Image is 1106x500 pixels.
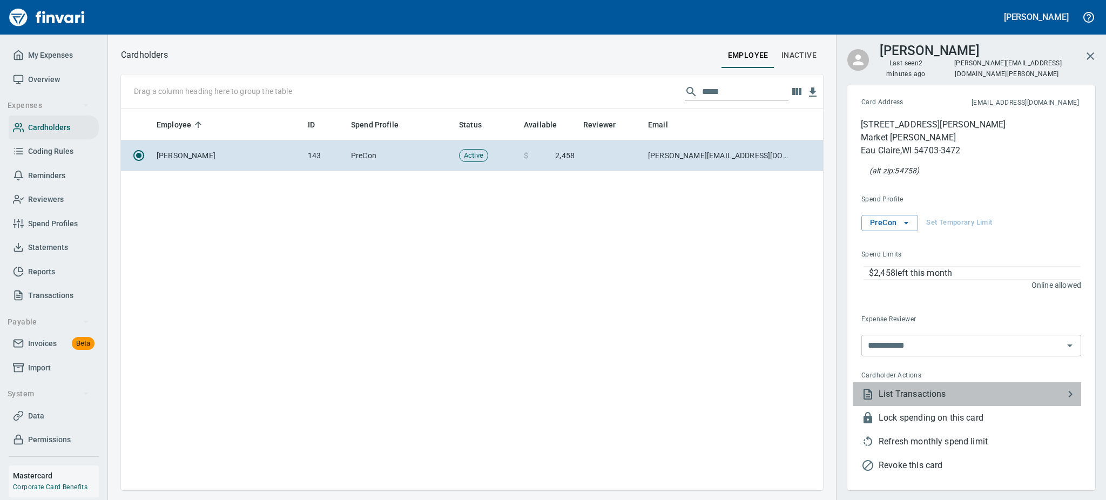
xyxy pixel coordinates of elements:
p: At the pump (or any AVS check), this zip will also be accepted [869,165,919,176]
a: My Expenses [9,43,99,67]
td: PreCon [347,140,455,171]
p: [STREET_ADDRESS][PERSON_NAME] [861,118,1006,131]
span: Spend Profiles [28,217,78,231]
span: Status [459,118,496,131]
span: Available [524,118,557,131]
span: Reviewers [28,193,64,206]
a: Coding Rules [9,139,99,164]
span: Reminders [28,169,65,183]
span: Cardholder Actions [861,370,1000,381]
span: Reviewer [583,118,630,131]
a: Cardholders [9,116,99,140]
a: Statements [9,235,99,260]
span: [PERSON_NAME][EMAIL_ADDRESS][DOMAIN_NAME][PERSON_NAME] [953,58,1062,79]
a: Import [9,356,99,380]
span: Set Temporary Limit [926,217,992,229]
h6: Mastercard [13,470,99,482]
span: Email [648,118,668,131]
span: Permissions [28,433,71,447]
span: Payable [8,315,89,329]
button: Choose columns to display [788,84,805,100]
p: Cardholders [121,49,168,62]
button: System [3,384,93,404]
span: Reviewer [583,118,616,131]
span: Reports [28,265,55,279]
span: Employee [157,118,191,131]
span: Coding Rules [28,145,73,158]
p: Drag a column heading here to group the table [134,86,292,97]
button: PreCon [861,215,918,231]
td: [PERSON_NAME][EMAIL_ADDRESS][DOMAIN_NAME][PERSON_NAME] [644,140,795,171]
span: Import [28,361,51,375]
span: Expenses [8,99,89,112]
span: Employee [157,118,205,131]
span: Expense Reviewer [861,314,997,325]
span: Spend Limits [861,249,990,260]
span: Last seen [880,58,932,80]
a: Reminders [9,164,99,188]
button: Download Table [805,84,821,100]
span: Invoices [28,337,57,350]
button: Close cardholder [1077,43,1103,69]
button: [PERSON_NAME] [1001,9,1071,25]
span: 2,458 [555,150,575,161]
span: Overview [28,73,60,86]
span: Refresh monthly spend limit [879,435,1081,448]
span: Statements [28,241,68,254]
span: Revoke this card [879,459,1081,472]
a: Overview [9,67,99,92]
a: Spend Profiles [9,212,99,236]
a: Reports [9,260,99,284]
h5: [PERSON_NAME] [1004,11,1069,23]
span: $ [524,150,528,161]
span: Active [460,151,488,161]
span: Beta [72,337,95,350]
p: $2,458 left this month [869,267,1081,280]
span: This is the email address for cardholder receipts [938,98,1079,109]
p: Eau Claire , WI 54703-3472 [861,144,1006,157]
span: Inactive [781,49,817,62]
a: Corporate Card Benefits [13,483,87,491]
h3: [PERSON_NAME] [880,40,980,58]
li: This will allow the the cardholder to use their full spend limit again [853,430,1081,454]
p: Online allowed [853,280,1081,290]
a: Permissions [9,428,99,452]
time: 2 minutes ago [886,59,925,78]
p: Market [PERSON_NAME] [861,131,1006,144]
span: System [8,387,89,401]
a: Transactions [9,283,99,308]
span: Available [524,118,571,131]
span: Status [459,118,482,131]
button: Set Temporary Limit [923,215,995,231]
span: ID [308,118,329,131]
button: Expenses [3,96,93,116]
td: [PERSON_NAME] [152,140,304,171]
span: ID [308,118,315,131]
span: Lock spending on this card [879,411,1081,424]
button: Open [1062,338,1077,353]
button: Payable [3,312,93,332]
span: Transactions [28,289,73,302]
span: Card Address [861,97,938,108]
span: Spend Profile [351,118,413,131]
span: Spend Profile [351,118,399,131]
a: InvoicesBeta [9,332,99,356]
span: List Transactions [879,388,1064,401]
a: Reviewers [9,187,99,212]
span: PreCon [870,216,909,229]
span: Data [28,409,44,423]
span: Spend Profile [861,194,991,205]
span: My Expenses [28,49,73,62]
td: 143 [304,140,347,171]
nav: breadcrumb [121,49,168,62]
span: Cardholders [28,121,70,134]
a: Data [9,404,99,428]
span: Email [648,118,682,131]
img: Finvari [6,4,87,30]
span: employee [728,49,768,62]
